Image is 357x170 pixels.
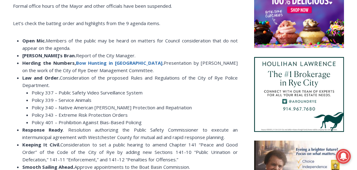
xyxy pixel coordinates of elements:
span: Policy 339 – Service Animals [32,97,91,103]
span: Consideration to set a public hearing to amend Chapter 141 “Peace and Good Order” of the Code of ... [22,142,238,163]
span: Intern @ [DOMAIN_NAME] [162,62,287,76]
div: / [69,59,71,65]
span: Policy 343 – Extreme Risk Protection Orders [32,112,128,118]
span: Let’s check the batting order and highlights from the 9 agenda items. [13,20,160,26]
span: Consideration of the proposed Rules and Regulations of the City of Rye Police Department. [22,75,238,88]
b: Keeping It Civil. [22,142,60,148]
div: Two by Two Animal Haven & The Nature Company: The Wild World of Animals [65,17,86,57]
a: [PERSON_NAME] Read Sanctuary Fall Fest: [DATE] [0,62,90,77]
span: Members of the public may be heard on matters for Council consideration that do not appear on the... [22,37,238,51]
b: Law and Order. [22,75,60,81]
div: 6 [72,59,75,65]
span: Policy 340 – Native American [PERSON_NAME] Protection and Repatriation [32,104,192,111]
div: "I learned about the history of a place I’d honestly never considered even as a resident of [GEOG... [156,0,293,60]
span: Approve appointments to the Boat Basin Commission. [74,164,190,170]
b: . [162,60,164,66]
b: Open Mic. [22,37,46,44]
b: Smooth Sailing Ahead. [22,164,74,170]
img: Houlihan Lawrence The #1 Brokerage in Rye City [254,57,344,132]
a: Bow Hunting in [GEOGRAPHIC_DATA] [76,60,162,66]
h4: [PERSON_NAME] Read Sanctuary Fall Fest: [DATE] [5,62,79,76]
strong: Response Ready [22,127,63,133]
span: Policy 337 – Public Safety Video Surveillance System [32,89,143,96]
b: Herding the Numbers, [22,60,76,66]
li: . Resolution authorizing the Public Safety Commissioner to execute an intermunicipal agreement wi... [22,126,238,141]
span: Policy 401 – Prohibition Against Bias-Based Policing [32,119,142,125]
span: Report of the City Manager. [76,52,135,59]
b: [PERSON_NAME]’s Bran. [22,52,76,59]
span: Formal office hours of the Mayor and other officials have been suspended. [13,3,172,9]
a: Intern @ [DOMAIN_NAME] [149,60,300,77]
div: 6 [65,59,68,65]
